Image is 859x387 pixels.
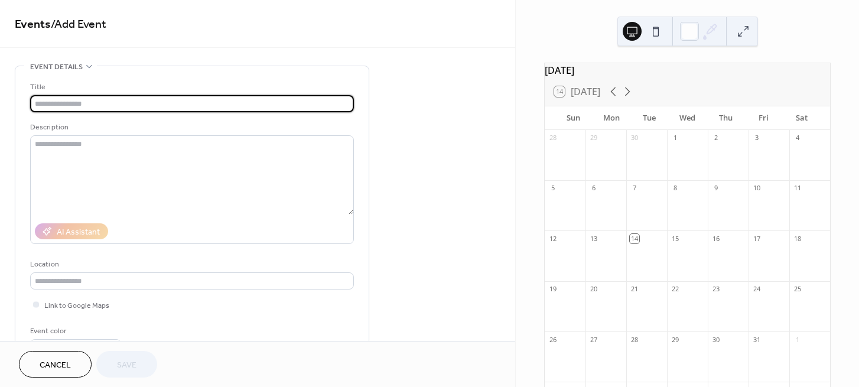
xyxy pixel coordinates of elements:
[548,184,557,193] div: 5
[711,184,720,193] div: 9
[51,13,106,36] span: / Add Event
[548,335,557,344] div: 26
[30,121,352,134] div: Description
[30,258,352,271] div: Location
[711,234,720,243] div: 16
[752,285,761,294] div: 24
[793,234,802,243] div: 18
[752,335,761,344] div: 31
[630,134,639,142] div: 30
[40,359,71,372] span: Cancel
[630,234,639,243] div: 14
[783,106,821,130] div: Sat
[669,106,707,130] div: Wed
[671,285,679,294] div: 22
[44,300,109,312] span: Link to Google Maps
[545,63,830,77] div: [DATE]
[671,335,679,344] div: 29
[671,234,679,243] div: 15
[589,335,598,344] div: 27
[707,106,744,130] div: Thu
[15,13,51,36] a: Events
[752,234,761,243] div: 17
[752,184,761,193] div: 10
[548,285,557,294] div: 19
[793,285,802,294] div: 25
[711,285,720,294] div: 23
[711,134,720,142] div: 2
[548,234,557,243] div: 12
[554,106,592,130] div: Sun
[793,184,802,193] div: 11
[630,106,668,130] div: Tue
[589,134,598,142] div: 29
[711,335,720,344] div: 30
[19,351,92,378] button: Cancel
[744,106,782,130] div: Fri
[671,184,679,193] div: 8
[589,285,598,294] div: 20
[548,134,557,142] div: 28
[593,106,630,130] div: Mon
[30,61,83,73] span: Event details
[752,134,761,142] div: 3
[630,335,639,344] div: 28
[630,285,639,294] div: 21
[793,335,802,344] div: 1
[671,134,679,142] div: 1
[589,184,598,193] div: 6
[30,325,119,337] div: Event color
[793,134,802,142] div: 4
[630,184,639,193] div: 7
[589,234,598,243] div: 13
[30,81,352,93] div: Title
